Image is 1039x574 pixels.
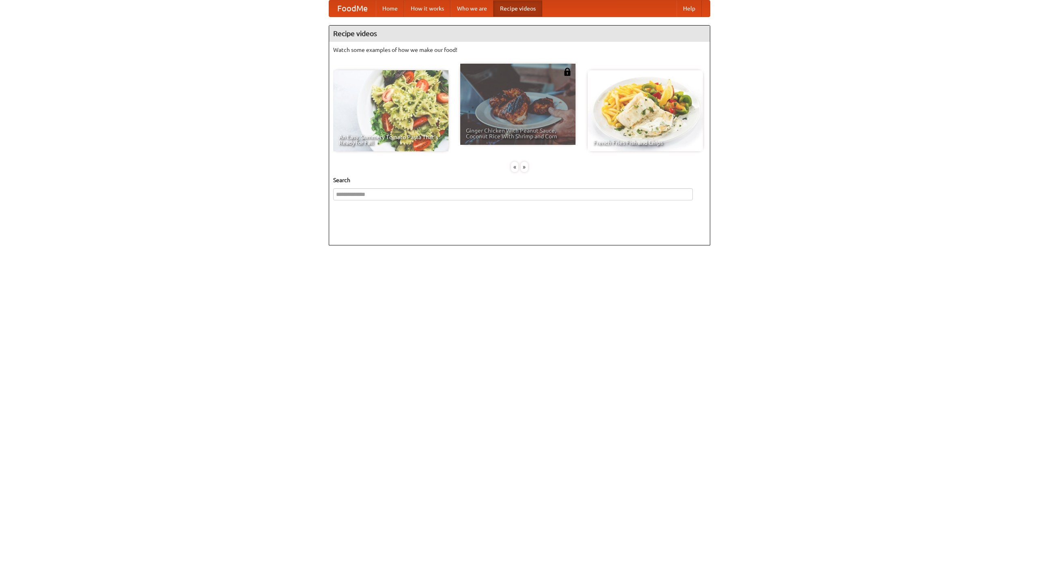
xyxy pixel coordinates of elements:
[677,0,702,17] a: Help
[521,162,528,172] div: »
[588,70,703,151] a: French Fries Fish and Chips
[333,70,448,151] a: An Easy, Summery Tomato Pasta That's Ready for Fall
[333,46,706,54] p: Watch some examples of how we make our food!
[451,0,494,17] a: Who we are
[494,0,542,17] a: Recipe videos
[563,68,571,76] img: 483408.png
[593,140,697,146] span: French Fries Fish and Chips
[329,26,710,42] h4: Recipe videos
[511,162,518,172] div: «
[339,134,443,146] span: An Easy, Summery Tomato Pasta That's Ready for Fall
[329,0,376,17] a: FoodMe
[333,176,706,184] h5: Search
[404,0,451,17] a: How it works
[376,0,404,17] a: Home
